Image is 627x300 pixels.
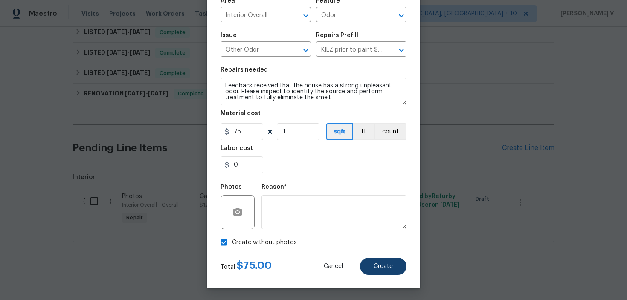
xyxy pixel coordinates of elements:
[221,110,261,116] h5: Material cost
[360,258,406,275] button: Create
[374,263,393,270] span: Create
[300,10,312,22] button: Open
[232,238,297,247] span: Create without photos
[237,260,272,271] span: $ 75.00
[316,32,358,38] h5: Repairs Prefill
[395,44,407,56] button: Open
[324,263,343,270] span: Cancel
[221,145,253,151] h5: Labor cost
[221,184,242,190] h5: Photos
[395,10,407,22] button: Open
[221,32,237,38] h5: Issue
[353,123,374,140] button: ft
[300,44,312,56] button: Open
[326,123,353,140] button: sqft
[221,67,268,73] h5: Repairs needed
[221,78,406,105] textarea: Feedback received that the house has a strong unpleasant odor. Please inspect to identify the sou...
[221,261,272,271] div: Total
[261,184,287,190] h5: Reason*
[374,123,406,140] button: count
[310,258,357,275] button: Cancel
